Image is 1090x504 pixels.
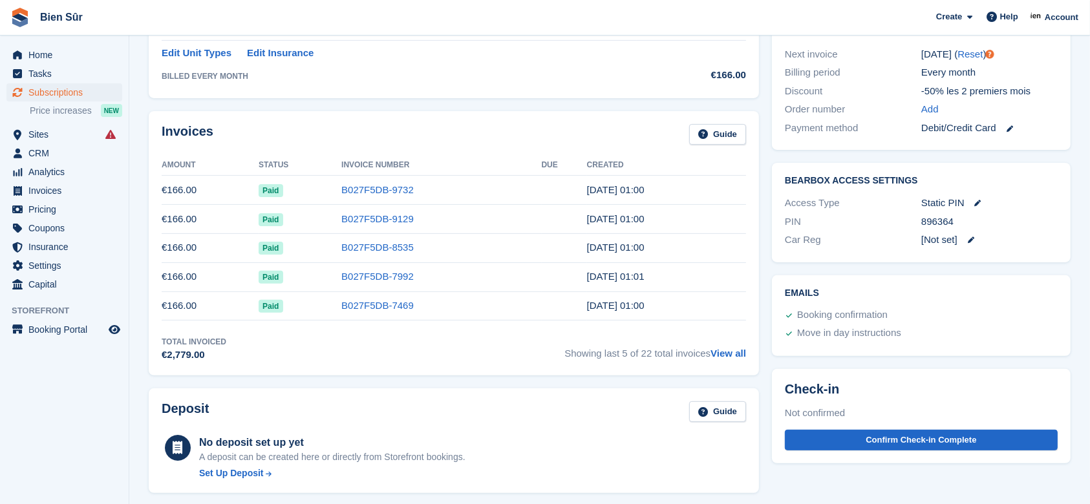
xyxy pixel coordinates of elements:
[162,46,231,61] a: Edit Unit Types
[341,300,414,311] a: B027F5DB-7469
[6,275,122,293] a: menu
[101,104,122,117] div: NEW
[162,233,259,262] td: €166.00
[587,242,645,253] time: 2025-06-15 23:00:23 UTC
[6,238,122,256] a: menu
[105,129,116,140] i: Smart entry sync failures have occurred
[28,219,106,237] span: Coupons
[957,48,983,59] a: Reset
[1000,10,1018,23] span: Help
[28,83,106,101] span: Subscriptions
[6,125,122,143] a: menu
[28,200,106,218] span: Pricing
[341,184,414,195] a: B027F5DB-9732
[162,401,209,423] h2: Deposit
[6,257,122,275] a: menu
[28,65,106,83] span: Tasks
[28,182,106,200] span: Invoices
[785,288,1058,299] h2: Emails
[28,238,106,256] span: Insurance
[6,200,122,218] a: menu
[587,271,645,282] time: 2025-05-15 23:01:10 UTC
[587,184,645,195] time: 2025-08-15 23:00:55 UTC
[785,215,921,229] div: PIN
[587,213,645,224] time: 2025-07-15 23:00:17 UTC
[30,105,92,117] span: Price increases
[162,155,259,176] th: Amount
[10,8,30,27] img: stora-icon-8386f47178a22dfd0bd8f6a31ec36ba5ce8667c1dd55bd0f319d3a0aa187defe.svg
[984,48,996,60] div: Tooltip anchor
[28,125,106,143] span: Sites
[921,121,1058,136] div: Debit/Credit Card
[785,404,1058,421] div: Not confirmed
[259,300,283,313] span: Paid
[341,213,414,224] a: B027F5DB-9129
[6,182,122,200] a: menu
[162,124,213,145] h2: Invoices
[711,348,746,359] a: View all
[199,467,264,480] div: Set Up Deposit
[797,308,888,323] div: Booking confirmation
[921,102,939,117] a: Add
[6,320,122,339] a: menu
[259,213,283,226] span: Paid
[162,70,637,82] div: BILLED EVERY MONTH
[28,144,106,162] span: CRM
[936,10,962,23] span: Create
[587,300,645,311] time: 2025-04-15 23:00:45 UTC
[162,291,259,320] td: €166.00
[542,155,587,176] th: Due
[6,46,122,64] a: menu
[785,196,921,211] div: Access Type
[921,233,1058,247] div: [Not set]
[199,450,465,464] p: A deposit can be created here or directly from Storefront bookings.
[785,47,921,62] div: Next invoice
[107,322,122,337] a: Preview store
[247,46,314,61] a: Edit Insurance
[259,184,283,197] span: Paid
[162,336,226,348] div: Total Invoiced
[6,83,122,101] a: menu
[921,215,1058,229] div: 896364
[162,348,226,362] div: €2,779.00
[341,242,414,253] a: B027F5DB-8535
[689,124,746,145] a: Guide
[259,271,283,284] span: Paid
[28,257,106,275] span: Settings
[28,163,106,181] span: Analytics
[785,382,1058,397] h2: Check-in
[28,320,106,339] span: Booking Portal
[637,68,746,83] div: €166.00
[199,435,465,450] div: No deposit set up yet
[6,144,122,162] a: menu
[564,336,746,362] span: Showing last 5 of 22 total invoices
[259,155,341,176] th: Status
[921,47,1058,62] div: [DATE] ( )
[30,103,122,118] a: Price increases NEW
[1045,11,1078,24] span: Account
[6,219,122,237] a: menu
[785,102,921,117] div: Order number
[199,467,465,480] a: Set Up Deposit
[162,176,259,205] td: €166.00
[587,155,746,176] th: Created
[6,65,122,83] a: menu
[785,84,921,99] div: Discount
[162,262,259,291] td: €166.00
[341,155,541,176] th: Invoice Number
[12,304,129,317] span: Storefront
[1030,10,1043,23] img: Asmaa Habri
[28,46,106,64] span: Home
[921,65,1058,80] div: Every month
[797,326,901,341] div: Move in day instructions
[921,196,1058,211] div: Static PIN
[785,176,1058,186] h2: BearBox Access Settings
[785,121,921,136] div: Payment method
[341,271,414,282] a: B027F5DB-7992
[785,65,921,80] div: Billing period
[35,6,88,28] a: Bien Sûr
[6,163,122,181] a: menu
[921,84,1058,99] div: -50% les 2 premiers mois
[162,205,259,234] td: €166.00
[785,430,1058,451] button: Confirm Check-in Complete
